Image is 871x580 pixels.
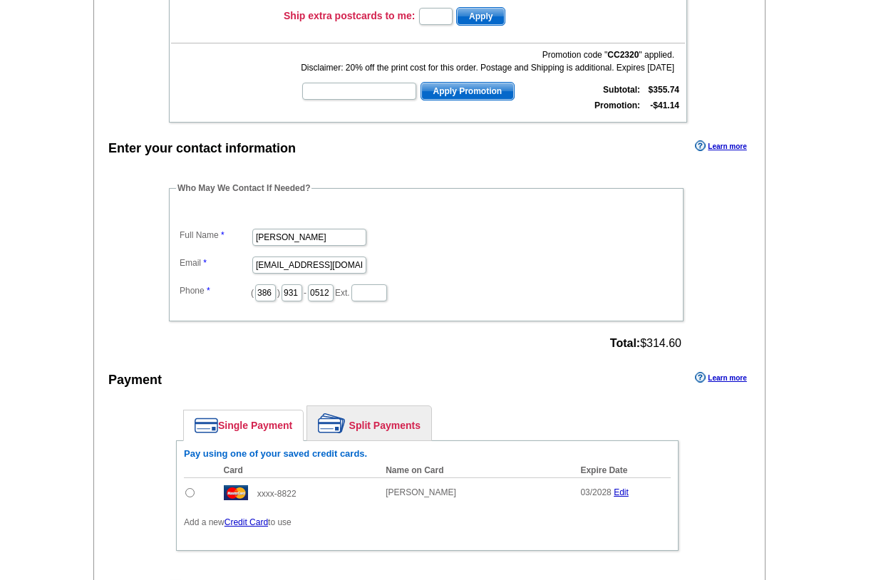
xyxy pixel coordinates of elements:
[610,337,681,350] span: $314.60
[695,372,746,383] a: Learn more
[614,487,629,497] a: Edit
[307,406,431,440] a: Split Payments
[610,337,640,349] strong: Total:
[224,485,248,500] img: mast.gif
[421,83,515,100] span: Apply Promotion
[318,413,346,433] img: split-payment.png
[184,410,303,440] a: Single Payment
[695,140,746,152] a: Learn more
[195,418,218,433] img: single-payment.png
[180,229,251,242] label: Full Name
[176,182,311,195] legend: Who May We Contact If Needed?
[573,463,671,478] th: Expire Date
[457,8,505,25] span: Apply
[184,448,671,460] h6: Pay using one of your saved credit cards.
[284,9,415,22] h3: Ship extra postcards to me:
[180,284,251,297] label: Phone
[301,48,674,74] div: Promotion code " " applied. Disclaimer: 20% off the print cost for this order. Postage and Shippi...
[225,517,268,527] a: Credit Card
[386,487,456,497] span: [PERSON_NAME]
[649,85,679,95] strong: $355.74
[257,489,297,499] span: xxxx-8822
[594,100,640,110] strong: Promotion:
[184,516,671,529] p: Add a new to use
[180,257,251,269] label: Email
[176,281,676,303] dd: ( ) - Ext.
[650,100,679,110] strong: -$41.14
[217,463,379,478] th: Card
[421,82,515,100] button: Apply Promotion
[108,139,296,158] div: Enter your contact information
[456,7,505,26] button: Apply
[603,85,640,95] strong: Subtotal:
[607,50,639,60] b: CC2320
[378,463,573,478] th: Name on Card
[580,487,611,497] span: 03/2028
[108,371,162,390] div: Payment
